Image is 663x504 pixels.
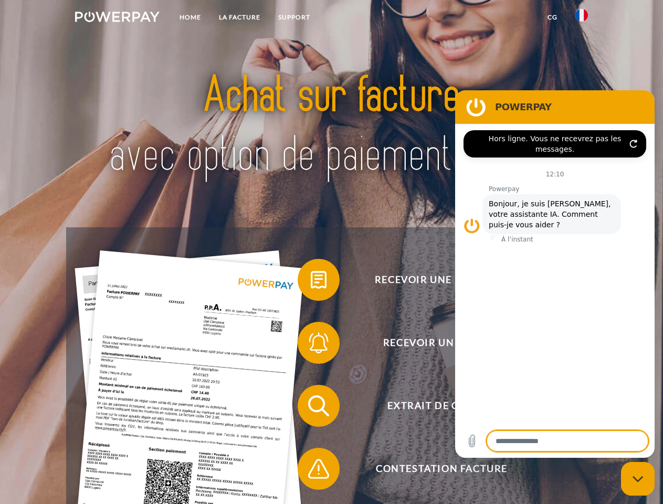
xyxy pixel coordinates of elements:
[313,385,570,427] span: Extrait de compte
[621,462,655,496] iframe: Bouton de lancement de la fenêtre de messagerie, conversation en cours
[171,8,210,27] a: Home
[539,8,566,27] a: CG
[313,448,570,490] span: Contestation Facture
[298,385,571,427] button: Extrait de compte
[575,9,588,22] img: fr
[298,448,571,490] button: Contestation Facture
[306,393,332,419] img: qb_search.svg
[306,456,332,482] img: qb_warning.svg
[269,8,319,27] a: Support
[313,259,570,301] span: Recevoir une facture ?
[313,322,570,364] span: Recevoir un rappel?
[75,12,160,22] img: logo-powerpay-white.svg
[100,50,563,201] img: title-powerpay_fr.svg
[306,267,332,293] img: qb_bill.svg
[298,259,571,301] button: Recevoir une facture ?
[298,322,571,364] button: Recevoir un rappel?
[306,330,332,356] img: qb_bell.svg
[455,90,655,458] iframe: Fenêtre de messagerie
[210,8,269,27] a: LA FACTURE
